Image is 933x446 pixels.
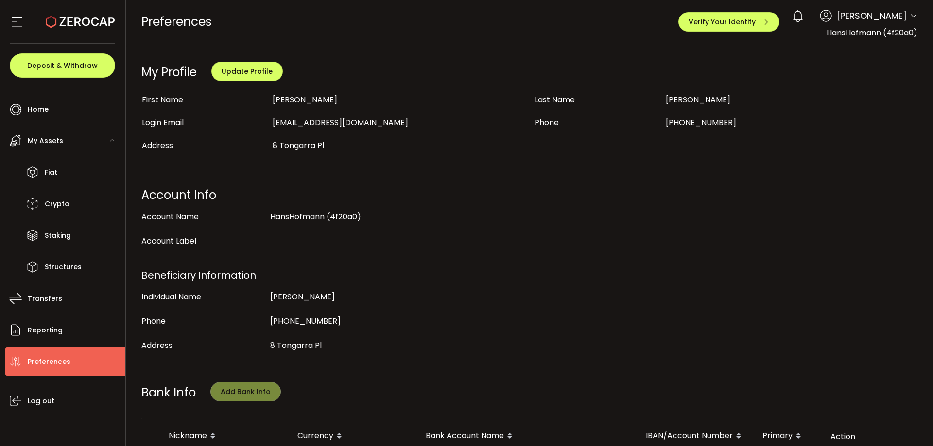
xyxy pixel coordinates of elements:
div: Phone [141,312,266,331]
span: Verify Your Identity [689,18,756,25]
span: Deposit & Withdraw [27,62,98,69]
span: Home [28,102,49,116]
span: [PERSON_NAME] [666,94,730,105]
span: Transfers [28,292,62,306]
span: HansHofmann (4f20a0) [827,27,917,38]
span: My Assets [28,134,63,148]
div: Account Info [141,185,918,205]
span: Structures [45,260,82,274]
span: 8 Tongarra Pl [273,140,324,151]
div: My Profile [141,64,197,80]
span: [PERSON_NAME] [273,94,337,105]
button: Deposit & Withdraw [10,53,115,78]
iframe: Chat Widget [884,399,933,446]
span: Add Bank Info [221,387,271,396]
div: Nickname [161,428,290,445]
span: [PERSON_NAME] [837,9,907,22]
span: Preferences [141,13,212,30]
span: Phone [535,117,559,128]
div: Action [823,431,915,442]
div: Beneficiary Information [141,265,918,285]
span: Bank Info [141,384,196,400]
span: Reporting [28,323,63,337]
button: Verify Your Identity [678,12,779,32]
span: 8 Tongarra Pl [270,340,322,351]
span: Login Email [142,117,184,128]
span: [PHONE_NUMBER] [666,117,736,128]
span: Update Profile [222,66,273,76]
div: IBAN/Account Number [638,428,755,445]
div: Address [141,336,266,355]
span: First Name [142,94,183,105]
span: Log out [28,394,54,408]
span: Preferences [28,355,70,369]
span: HansHofmann (4f20a0) [270,211,361,222]
span: Address [142,140,173,151]
span: Fiat [45,165,57,180]
button: Update Profile [211,62,283,81]
span: Last Name [535,94,575,105]
div: Bank Account Name [418,428,638,445]
button: Add Bank Info [210,382,281,401]
span: [PERSON_NAME] [270,291,335,302]
span: Crypto [45,197,69,211]
div: Primary [755,428,823,445]
div: Account Label [141,231,266,251]
span: [EMAIL_ADDRESS][DOMAIN_NAME] [273,117,408,128]
div: Currency [290,428,418,445]
div: Account Name [141,207,266,227]
div: Individual Name [141,287,266,307]
span: Staking [45,229,71,243]
span: [PHONE_NUMBER] [270,315,341,327]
